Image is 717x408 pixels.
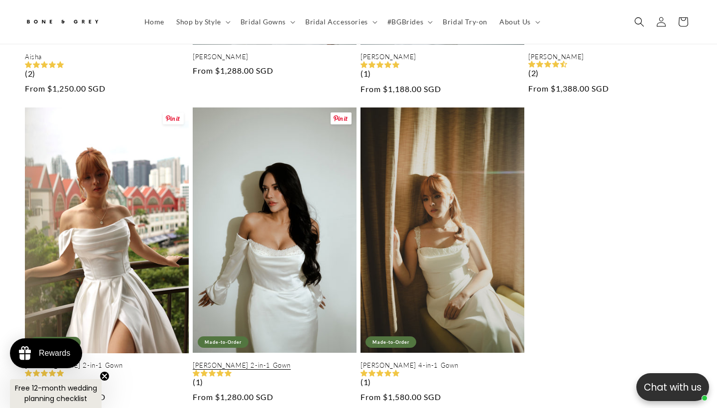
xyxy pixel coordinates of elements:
a: Home [138,11,170,32]
span: About Us [499,17,531,26]
span: #BGBrides [387,17,423,26]
p: Chat with us [636,380,709,395]
a: [PERSON_NAME] [528,53,692,61]
summary: Shop by Style [170,11,235,32]
summary: Bridal Gowns [235,11,299,32]
a: [PERSON_NAME] 2-in-1 Gown [193,361,357,370]
a: Bridal Try-on [437,11,493,32]
a: [PERSON_NAME] 2-in-1 Gown [25,361,189,370]
span: Bridal Try-on [443,17,487,26]
a: [PERSON_NAME] [360,53,524,61]
div: Rewards [39,349,70,358]
summary: Search [628,11,650,33]
span: Free 12-month wedding planning checklist [15,383,97,404]
summary: Bridal Accessories [299,11,381,32]
a: [PERSON_NAME] [193,53,357,61]
summary: #BGBrides [381,11,437,32]
span: Bridal Gowns [240,17,286,26]
span: Bridal Accessories [305,17,368,26]
button: Open chatbox [636,373,709,401]
span: Home [144,17,164,26]
button: Close teaser [100,371,110,381]
span: Shop by Style [176,17,221,26]
div: Free 12-month wedding planning checklistClose teaser [10,379,102,408]
a: [PERSON_NAME] 4-in-1 Gown [360,361,524,370]
img: Bone and Grey Bridal [25,14,100,30]
summary: About Us [493,11,544,32]
a: Aisha [25,53,189,61]
a: Bone and Grey Bridal [21,10,128,34]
